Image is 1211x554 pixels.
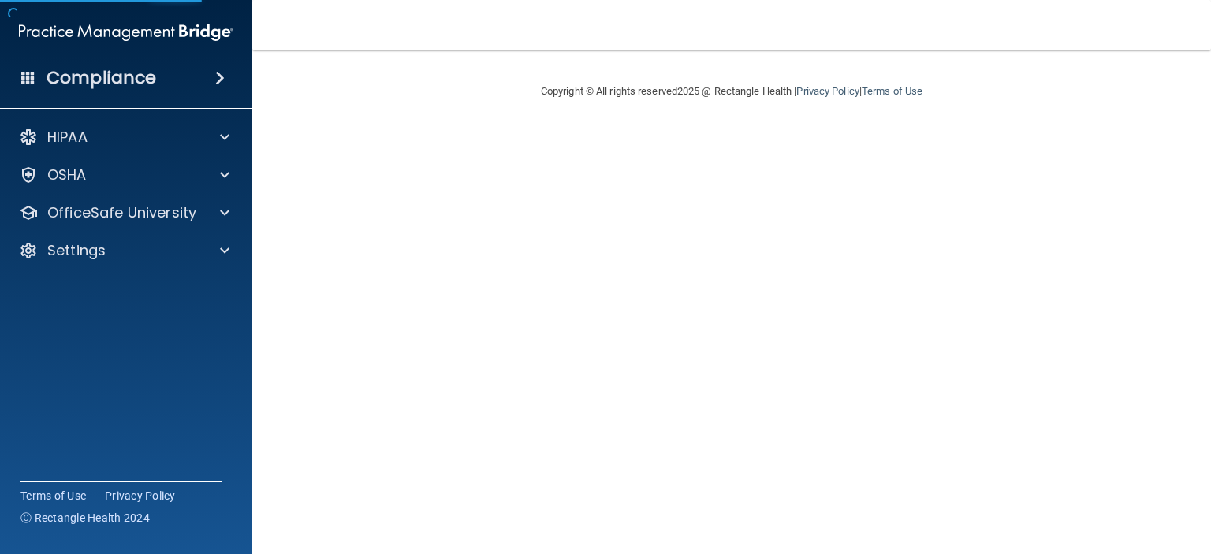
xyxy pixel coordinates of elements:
a: Terms of Use [20,488,86,504]
a: OfficeSafe University [19,203,229,222]
a: Privacy Policy [796,85,859,97]
p: HIPAA [47,128,88,147]
a: Privacy Policy [105,488,176,504]
img: PMB logo [19,17,233,48]
a: HIPAA [19,128,229,147]
h4: Compliance [47,67,156,89]
a: Terms of Use [862,85,922,97]
p: OSHA [47,165,87,184]
span: Ⓒ Rectangle Health 2024 [20,510,150,526]
p: Settings [47,241,106,260]
p: OfficeSafe University [47,203,196,222]
div: Copyright © All rights reserved 2025 @ Rectangle Health | | [444,66,1019,117]
a: OSHA [19,165,229,184]
a: Settings [19,241,229,260]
